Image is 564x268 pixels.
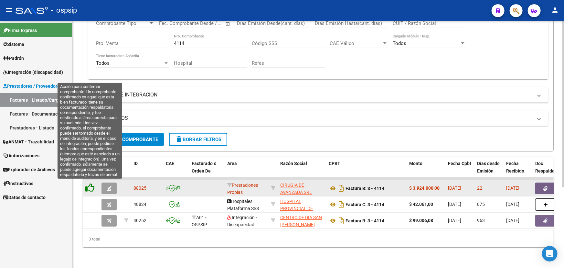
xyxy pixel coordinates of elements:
[329,161,340,166] span: CPBT
[227,199,259,211] span: Hospitales Plataforma SSS
[506,218,519,223] span: [DATE]
[506,161,524,173] span: Fecha Recibido
[166,161,174,166] span: CAE
[409,202,433,207] strong: $ 42.061,00
[96,91,533,98] mat-panel-title: FILTROS DE INTEGRACION
[448,218,461,223] span: [DATE]
[280,214,324,228] div: 30714606901
[94,137,158,142] span: Buscar Comprobante
[278,157,326,185] datatable-header-cell: Razón Social
[407,157,445,185] datatable-header-cell: Monto
[3,138,54,145] span: ANMAT - Trazabilidad
[445,157,474,185] datatable-header-cell: Fecha Cpbt
[96,60,110,66] span: Todos
[337,183,346,194] i: Descargar documento
[3,55,24,62] span: Padrón
[346,186,384,191] strong: Factura B: 3 - 4114
[227,183,258,195] span: Prestaciones Propias
[3,166,55,173] span: Explorador de Archivos
[159,20,180,26] input: Start date
[163,157,189,185] datatable-header-cell: CAE
[477,218,485,223] span: 963
[409,161,422,166] span: Monto
[175,137,221,142] span: Borrar Filtros
[186,20,217,26] input: End date
[3,180,33,187] span: Instructivos
[227,215,257,228] span: Integración - Discapacidad
[133,185,146,191] span: 88025
[448,202,461,207] span: [DATE]
[88,87,548,103] mat-expansion-panel-header: FILTROS DE INTEGRACION
[192,161,216,173] span: Facturado x Orden De
[175,135,183,143] mat-icon: delete
[3,194,46,201] span: Datos de contacto
[192,215,207,228] span: A01 - OSPSIP
[337,199,346,210] i: Descargar documento
[88,133,164,146] button: Buscar Comprobante
[51,3,77,17] span: - ospsip
[3,152,39,159] span: Autorizaciones
[133,161,138,166] span: ID
[280,161,307,166] span: Razón Social
[3,41,24,48] span: Sistema
[96,115,533,122] mat-panel-title: MAS FILTROS
[280,199,322,219] span: HOSPITAL PROVINCIAL DE NIÑOS ZONA NORTE
[506,202,519,207] span: [DATE]
[189,157,225,185] datatable-header-cell: Facturado x Orden De
[346,202,384,207] strong: Factura C: 3 - 4114
[393,40,406,46] span: Todos
[477,161,500,173] span: Días desde Emisión
[330,40,382,46] span: CAE Válido
[225,157,268,185] datatable-header-cell: Area
[542,246,558,262] div: Open Intercom Messenger
[227,161,237,166] span: Area
[3,83,62,90] span: Prestadores / Proveedores
[96,20,148,26] span: Comprobante Tipo
[169,133,227,146] button: Borrar Filtros
[88,110,548,126] mat-expansion-panel-header: MAS FILTROS
[474,157,504,185] datatable-header-cell: Días desde Emisión
[448,161,471,166] span: Fecha Cpbt
[224,20,232,28] button: Open calendar
[3,69,63,76] span: Integración (discapacidad)
[409,218,433,223] strong: $ 99.006,08
[409,185,440,191] strong: $ 3.924.000,00
[448,185,461,191] span: [DATE]
[3,27,37,34] span: Firma Express
[280,182,324,195] div: 30709072818
[477,185,482,191] span: 22
[131,157,163,185] datatable-header-cell: ID
[506,185,519,191] span: [DATE]
[280,215,322,235] span: CENTRO DE DIA SAN [PERSON_NAME] S.R.L.
[551,6,559,14] mat-icon: person
[280,183,312,195] span: CIRUGIA DE AVANZADA SRL
[280,198,324,211] div: 30684643963
[133,218,146,223] span: 40252
[477,202,485,207] span: 875
[504,157,533,185] datatable-header-cell: Fecha Recibido
[83,231,554,247] div: 3 total
[133,202,146,207] span: 48824
[5,6,13,14] mat-icon: menu
[337,216,346,226] i: Descargar documento
[94,135,102,143] mat-icon: search
[326,157,407,185] datatable-header-cell: CPBT
[346,218,384,223] strong: Factura B: 3 - 4114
